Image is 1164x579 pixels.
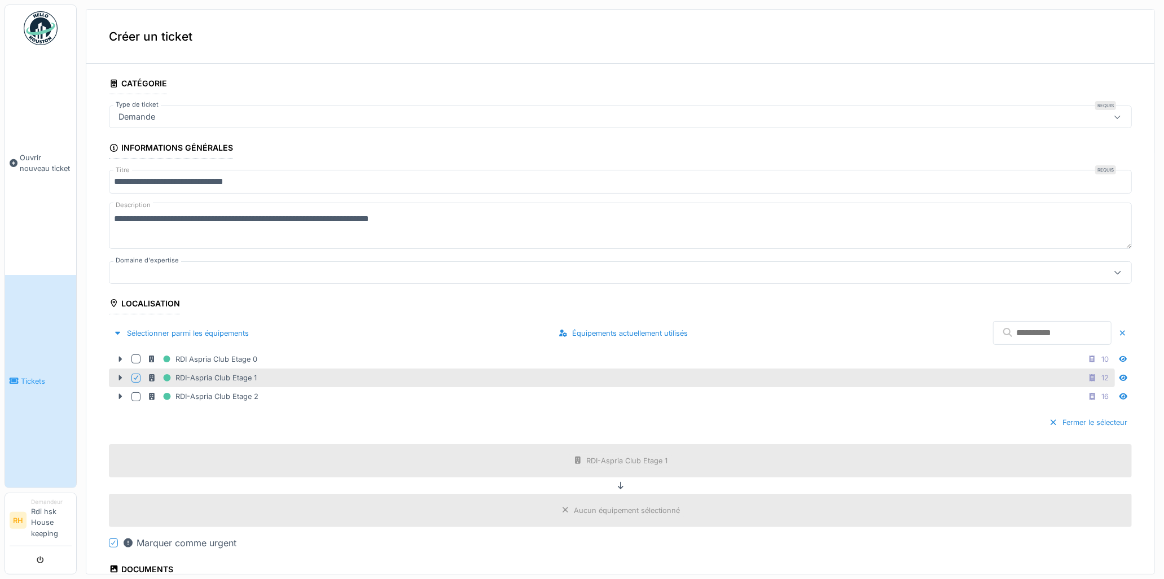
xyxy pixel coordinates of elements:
[20,152,72,174] span: Ouvrir nouveau ticket
[109,326,253,341] div: Sélectionner parmi les équipements
[31,498,72,543] li: Rdi hsk House keeping
[5,51,76,275] a: Ouvrir nouveau ticket
[5,275,76,488] a: Tickets
[21,376,72,387] span: Tickets
[1101,354,1109,365] div: 10
[147,371,257,385] div: RDI-Aspria Club Etage 1
[114,111,160,123] div: Demande
[1044,415,1132,430] div: Fermer le sélecteur
[554,326,692,341] div: Équipements actuellement utilisés
[10,512,27,529] li: RH
[587,455,668,466] div: RDI-Aspria Club Etage 1
[147,389,258,403] div: RDI-Aspria Club Etage 2
[1101,391,1109,402] div: 16
[113,198,153,212] label: Description
[10,498,72,546] a: RH DemandeurRdi hsk House keeping
[122,536,236,550] div: Marquer comme urgent
[113,100,161,109] label: Type de ticket
[109,75,167,94] div: Catégorie
[31,498,72,506] div: Demandeur
[113,165,132,175] label: Titre
[109,139,233,159] div: Informations générales
[1101,372,1109,383] div: 12
[113,256,181,265] label: Domaine d'expertise
[574,505,680,516] div: Aucun équipement sélectionné
[24,11,58,45] img: Badge_color-CXgf-gQk.svg
[109,295,180,314] div: Localisation
[86,10,1154,64] div: Créer un ticket
[1095,165,1116,174] div: Requis
[147,352,257,366] div: RDI Aspria Club Etage 0
[1095,101,1116,110] div: Requis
